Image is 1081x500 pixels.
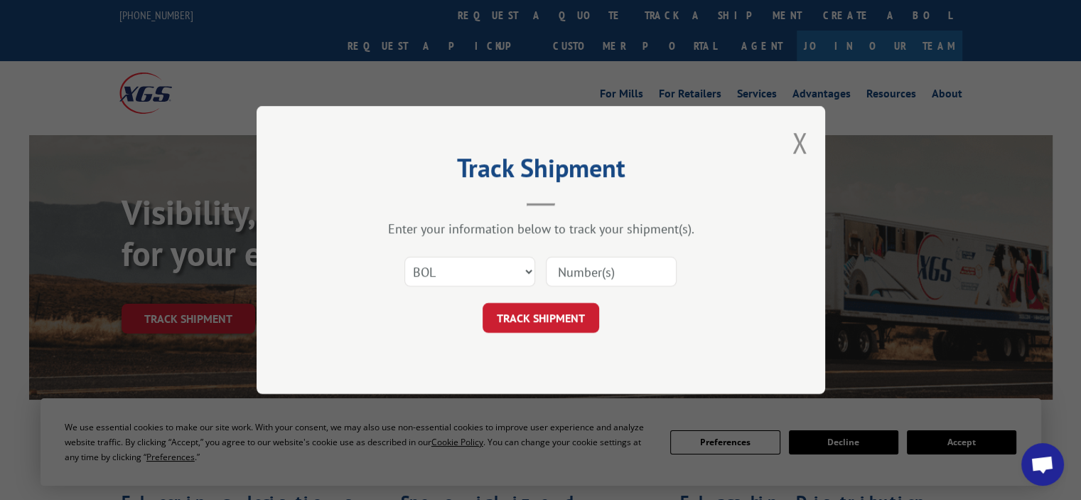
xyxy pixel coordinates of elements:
[328,220,754,237] div: Enter your information below to track your shipment(s).
[546,257,677,287] input: Number(s)
[328,158,754,185] h2: Track Shipment
[792,124,807,161] button: Close modal
[1021,443,1064,486] div: Open chat
[483,303,599,333] button: TRACK SHIPMENT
